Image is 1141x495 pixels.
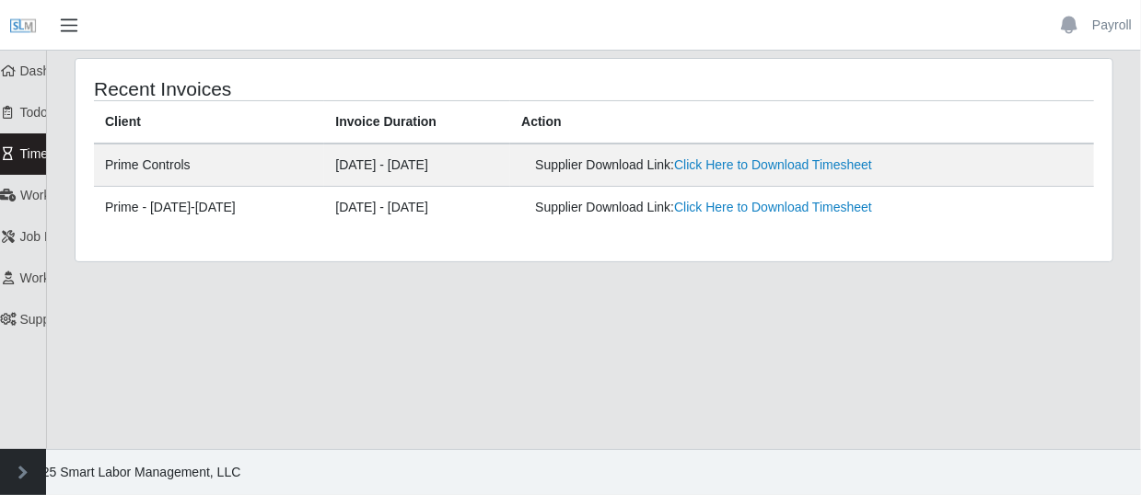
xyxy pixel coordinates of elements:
[94,101,324,144] th: Client
[20,271,68,285] span: Workers
[9,12,37,40] img: SLM Logo
[20,105,48,120] span: Todo
[674,200,872,214] a: Click Here to Download Timesheet
[535,155,882,175] div: Supplier Download Link:
[94,144,324,187] td: Prime Controls
[15,465,240,479] span: © 2025 Smart Labor Management, LLC
[20,188,131,202] span: Worker Timesheets
[324,101,510,144] th: Invoice Duration
[20,312,118,327] span: Supplier Settings
[510,101,1094,144] th: Action
[94,187,324,229] td: Prime - [DATE]-[DATE]
[20,229,99,244] span: Job Requests
[1092,16,1132,35] a: Payroll
[324,187,510,229] td: [DATE] - [DATE]
[324,144,510,187] td: [DATE] - [DATE]
[674,157,872,172] a: Click Here to Download Timesheet
[535,198,882,217] div: Supplier Download Link:
[94,77,495,100] h4: Recent Invoices
[20,146,87,161] span: Timesheets
[20,63,84,78] span: Dashboard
